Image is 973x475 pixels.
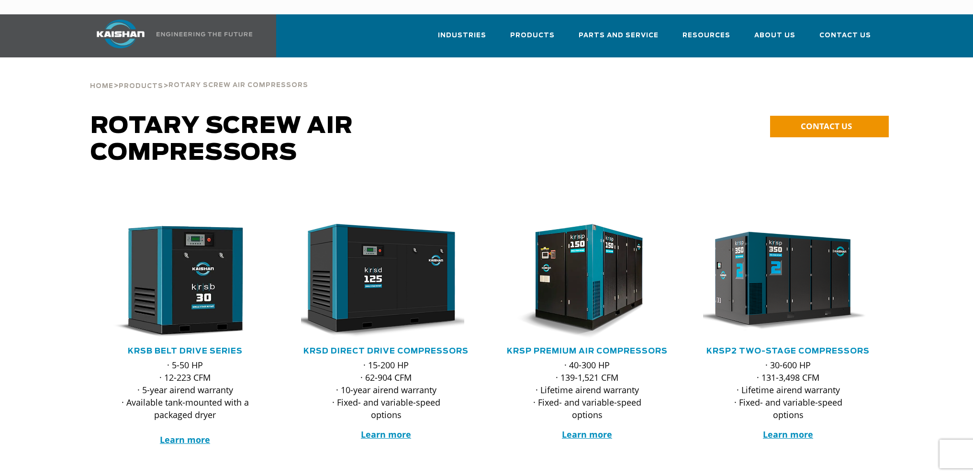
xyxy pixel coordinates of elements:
a: Home [90,81,113,90]
a: CONTACT US [770,116,889,137]
a: Learn more [160,434,210,445]
p: · 40-300 HP · 139-1,521 CFM · Lifetime airend warranty · Fixed- and variable-speed options [521,359,653,421]
img: krsp350 [696,224,866,339]
a: Parts and Service [579,23,659,55]
a: Kaishan USA [85,14,254,57]
a: Industries [438,23,486,55]
img: krsd125 [294,224,464,339]
p: · 5-50 HP · 12-223 CFM · 5-year airend warranty · Available tank-mounted with a packaged dryer [119,359,251,446]
a: Learn more [562,429,612,440]
a: About Us [754,23,795,55]
div: krsd125 [301,224,471,339]
div: krsp350 [703,224,873,339]
div: krsp150 [502,224,672,339]
span: Rotary Screw Air Compressors [168,82,308,88]
img: krsb30 [93,224,263,339]
a: Contact Us [819,23,871,55]
a: Learn more [763,429,813,440]
span: About Us [754,30,795,41]
a: KRSP Premium Air Compressors [507,347,668,355]
a: Products [119,81,163,90]
a: KRSP2 Two-Stage Compressors [706,347,870,355]
img: kaishan logo [85,20,157,48]
span: Contact Us [819,30,871,41]
a: Products [510,23,555,55]
div: > > [90,57,308,94]
span: CONTACT US [801,121,852,132]
span: Parts and Service [579,30,659,41]
img: krsp150 [495,224,665,339]
span: Products [510,30,555,41]
img: Engineering the future [157,32,252,36]
a: KRSD Direct Drive Compressors [303,347,469,355]
p: · 15-200 HP · 62-904 CFM · 10-year airend warranty · Fixed- and variable-speed options [320,359,452,421]
span: Rotary Screw Air Compressors [90,115,353,165]
span: Products [119,83,163,89]
a: Learn more [361,429,411,440]
span: Industries [438,30,486,41]
span: Resources [682,30,730,41]
p: · 30-600 HP · 131-3,498 CFM · Lifetime airend warranty · Fixed- and variable-speed options [722,359,854,421]
div: krsb30 [100,224,270,339]
span: Home [90,83,113,89]
a: Resources [682,23,730,55]
a: KRSB Belt Drive Series [128,347,243,355]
